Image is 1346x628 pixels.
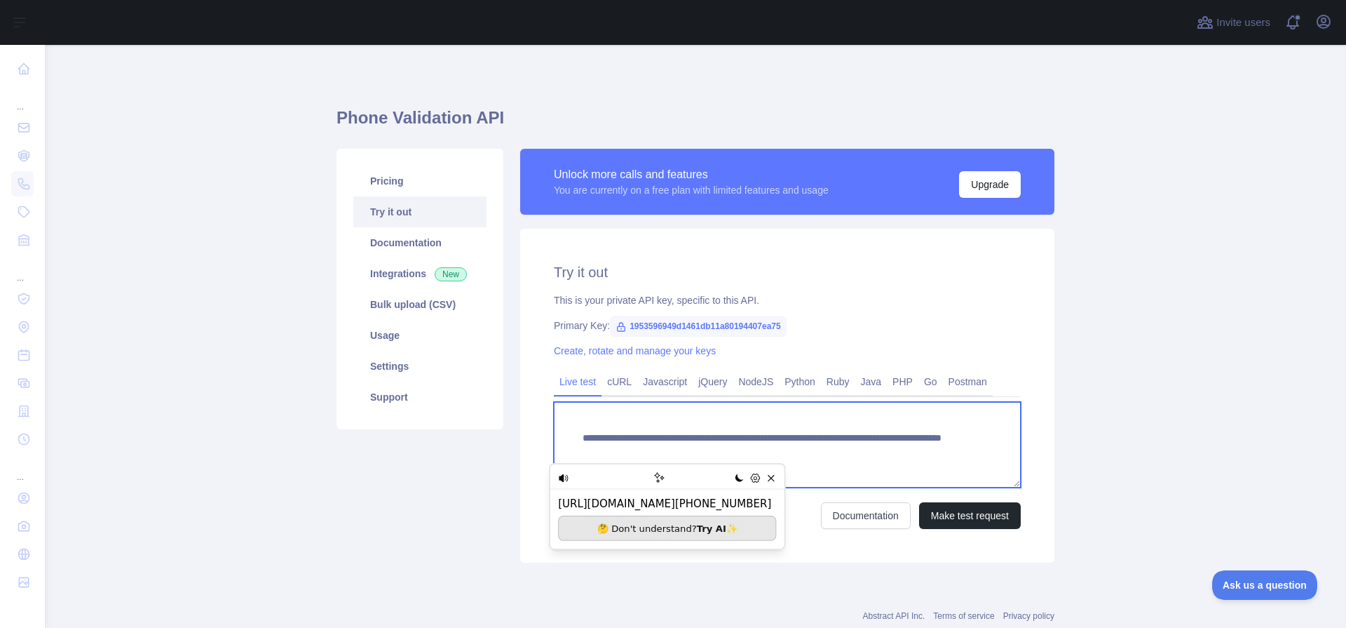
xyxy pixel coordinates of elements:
a: Usage [353,320,487,351]
a: Terms of service [933,611,994,621]
span: 1953596949d1461db11a80194407ea75 [610,316,787,337]
a: Support [353,382,487,413]
div: Unlock more calls and features [554,166,829,183]
a: Try it out [353,196,487,227]
div: Primary Key: [554,319,1021,333]
a: Go [918,370,943,393]
h2: Try it out [554,262,1021,282]
button: Make test request [919,502,1021,529]
div: You are currently on a free plan with limited features and usage [554,183,829,197]
a: Integrations New [353,258,487,289]
span: Invite users [1216,15,1270,31]
a: Privacy policy [1003,611,1054,621]
a: Live test [554,370,601,393]
a: Abstract API Inc. [863,611,925,621]
h1: Phone Validation API [336,107,1054,140]
div: ... [11,84,34,112]
div: ... [11,255,34,283]
a: Ruby [821,370,855,393]
a: NodeJS [733,370,779,393]
a: Documentation [353,227,487,258]
span: New [435,267,467,281]
a: Documentation [821,502,911,529]
a: Settings [353,351,487,382]
button: Invite users [1194,11,1273,34]
iframe: Toggle Customer Support [1212,570,1318,600]
a: cURL [601,370,637,393]
a: Python [779,370,821,393]
div: ... [11,455,34,483]
a: Javascript [637,370,693,393]
button: Upgrade [959,171,1021,198]
a: Pricing [353,166,487,196]
a: Bulk upload (CSV) [353,289,487,320]
a: Postman [943,370,993,393]
a: jQuery [693,370,733,393]
a: Create, rotate and manage your keys [554,345,716,356]
div: This is your private API key, specific to this API. [554,293,1021,307]
a: Java [855,370,888,393]
a: PHP [887,370,918,393]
